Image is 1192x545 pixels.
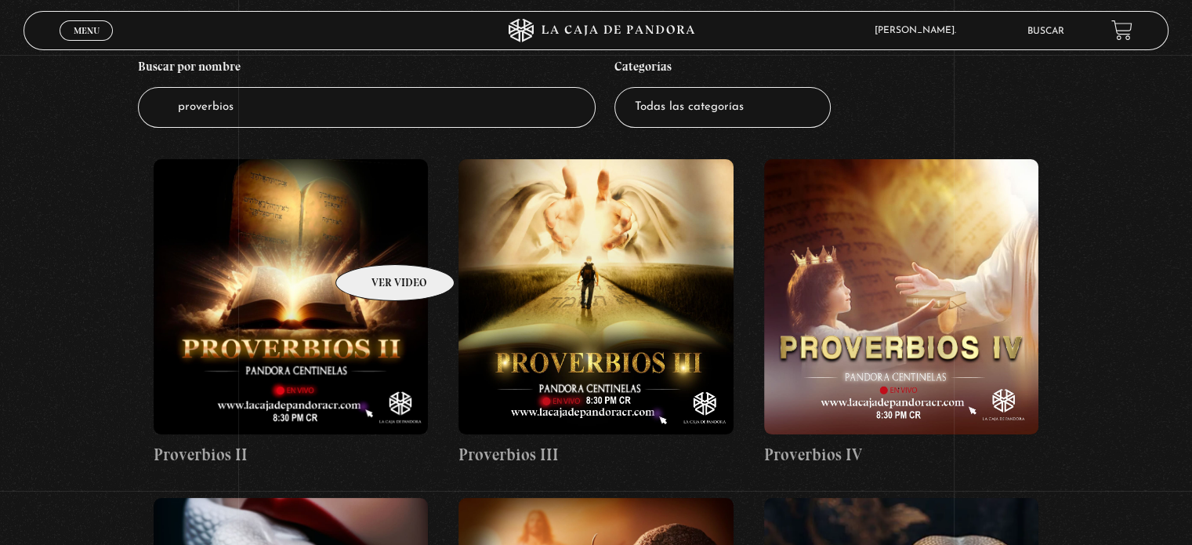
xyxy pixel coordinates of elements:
[74,26,100,35] span: Menu
[154,442,428,467] h4: Proverbios II
[138,51,596,87] h4: Buscar por nombre
[764,442,1038,467] h4: Proverbios IV
[1111,20,1132,41] a: View your shopping cart
[614,51,831,87] h4: Categorías
[867,26,972,35] span: [PERSON_NAME].
[458,159,733,467] a: Proverbios III
[1027,27,1064,36] a: Buscar
[154,159,428,467] a: Proverbios II
[68,39,105,50] span: Cerrar
[458,442,733,467] h4: Proverbios III
[764,159,1038,467] a: Proverbios IV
